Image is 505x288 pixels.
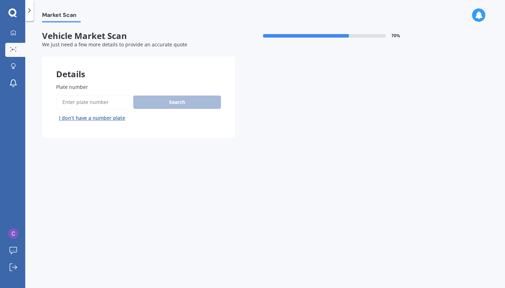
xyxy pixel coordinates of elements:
[42,12,81,21] span: Market Scan
[56,95,130,110] input: Enter plate number
[42,57,235,78] div: Details
[56,84,88,90] span: Plate number
[42,41,187,48] span: We just need a few more details to provide an accurate quote
[8,228,19,239] img: ACg8ocJlb4VrbNQzPW4VTIgWt5RnO00YN-srkzRtw9kMQMTlzJEACA=s96-c
[391,33,400,38] span: 70 %
[42,31,235,41] span: Vehicle Market Scan
[56,112,128,124] button: I don’t have a number plate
